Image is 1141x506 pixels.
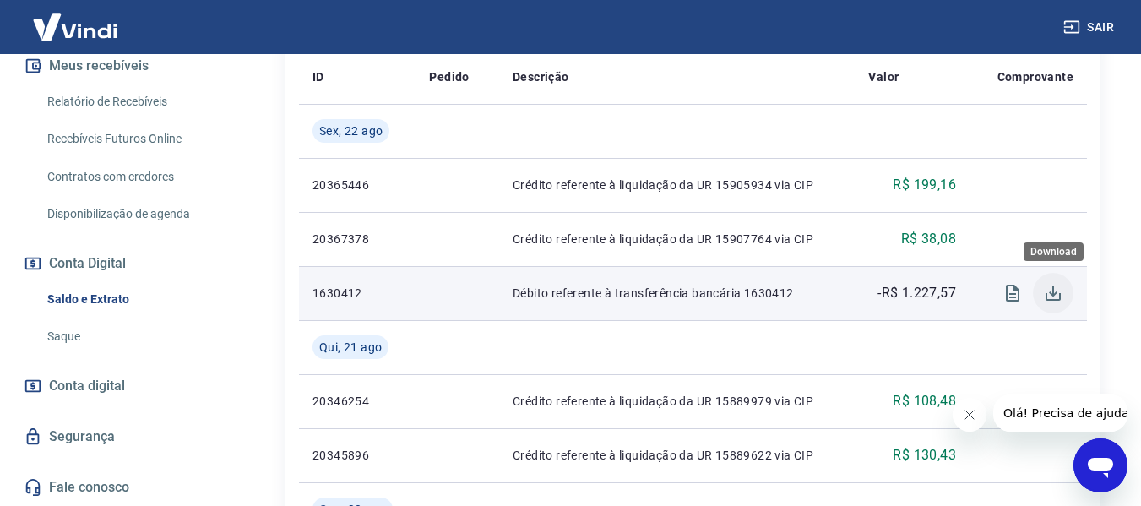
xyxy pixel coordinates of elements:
[513,447,842,464] p: Crédito referente à liquidação da UR 15889622 via CIP
[513,177,842,193] p: Crédito referente à liquidação da UR 15905934 via CIP
[41,84,232,119] a: Relatório de Recebíveis
[20,47,232,84] button: Meus recebíveis
[312,447,402,464] p: 20345896
[513,68,569,85] p: Descrição
[1060,12,1121,43] button: Sair
[893,445,956,465] p: R$ 130,43
[1033,273,1073,313] span: Download
[513,285,842,302] p: Débito referente à transferência bancária 1630412
[513,393,842,410] p: Crédito referente à liquidação da UR 15889979 via CIP
[993,394,1127,432] iframe: Mensagem da empresa
[513,231,842,248] p: Crédito referente à liquidação da UR 15907764 via CIP
[868,68,899,85] p: Valor
[1073,438,1127,492] iframe: Botão para abrir a janela de mensagens
[312,231,402,248] p: 20367378
[10,12,142,25] span: Olá! Precisa de ajuda?
[997,68,1073,85] p: Comprovante
[20,469,232,506] a: Fale conosco
[319,122,383,139] span: Sex, 22 ago
[312,285,402,302] p: 1630412
[1024,242,1084,261] div: Download
[429,68,469,85] p: Pedido
[41,122,232,156] a: Recebíveis Futuros Online
[877,283,956,303] p: -R$ 1.227,57
[20,367,232,405] a: Conta digital
[893,175,956,195] p: R$ 199,16
[20,1,130,52] img: Vindi
[49,374,125,398] span: Conta digital
[992,273,1033,313] span: Visualizar
[41,319,232,354] a: Saque
[312,68,324,85] p: ID
[312,177,402,193] p: 20365446
[41,282,232,317] a: Saldo e Extrato
[901,229,956,249] p: R$ 38,08
[20,418,232,455] a: Segurança
[41,197,232,231] a: Disponibilização de agenda
[312,393,402,410] p: 20346254
[41,160,232,194] a: Contratos com credores
[319,339,382,356] span: Qui, 21 ago
[893,391,956,411] p: R$ 108,48
[953,398,986,432] iframe: Fechar mensagem
[20,245,232,282] button: Conta Digital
